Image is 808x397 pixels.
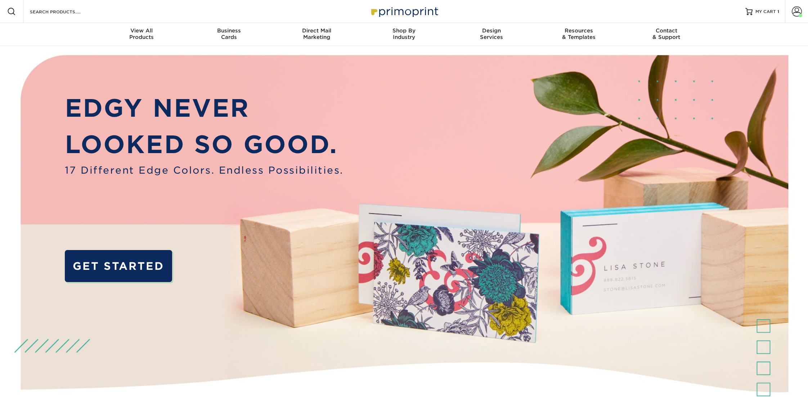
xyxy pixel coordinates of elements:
[448,23,535,46] a: DesignServices
[29,7,99,16] input: SEARCH PRODUCTS.....
[535,23,623,46] a: Resources& Templates
[448,27,535,40] div: Services
[360,27,448,40] div: Industry
[65,90,344,126] p: EDGY NEVER
[623,23,710,46] a: Contact& Support
[185,27,273,40] div: Cards
[65,126,344,163] p: LOOKED SO GOOD.
[623,27,710,40] div: & Support
[535,27,623,34] span: Resources
[777,9,779,14] span: 1
[273,27,360,34] span: Direct Mail
[368,4,440,19] img: Primoprint
[360,23,448,46] a: Shop ByIndustry
[65,163,344,177] span: 17 Different Edge Colors. Endless Possibilities.
[448,27,535,34] span: Design
[360,27,448,34] span: Shop By
[535,27,623,40] div: & Templates
[185,23,273,46] a: BusinessCards
[623,27,710,34] span: Contact
[98,23,185,46] a: View AllProducts
[273,23,360,46] a: Direct MailMarketing
[98,27,185,34] span: View All
[185,27,273,34] span: Business
[273,27,360,40] div: Marketing
[65,250,172,282] a: GET STARTED
[98,27,185,40] div: Products
[755,9,776,15] span: MY CART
